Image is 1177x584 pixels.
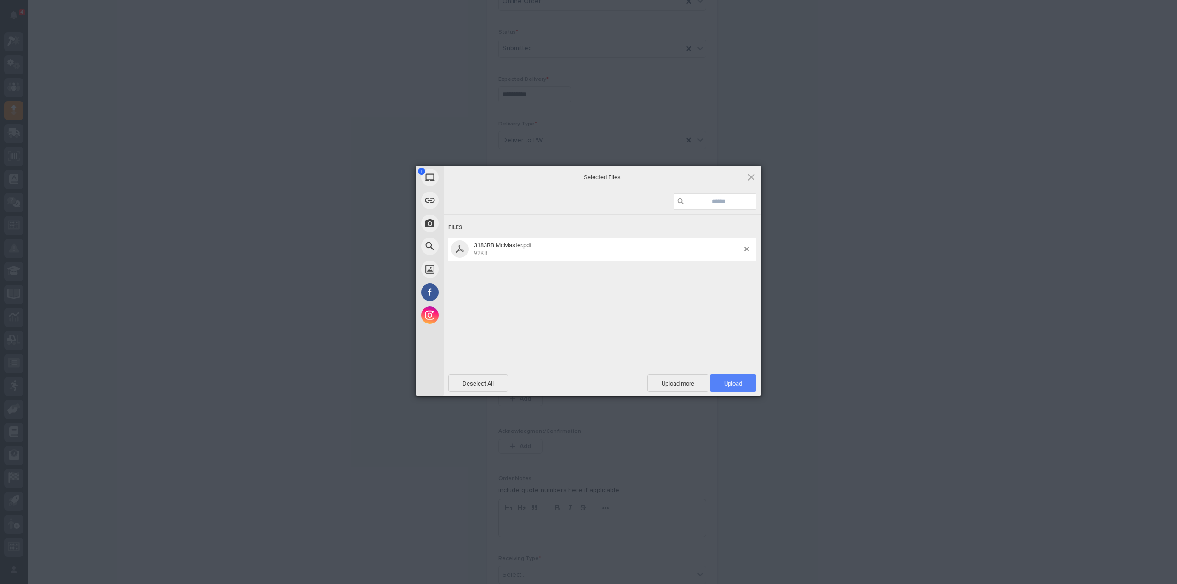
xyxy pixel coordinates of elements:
[416,258,526,281] div: Unsplash
[416,235,526,258] div: Web Search
[416,304,526,327] div: Instagram
[471,242,744,257] span: 3183RB McMaster.pdf
[416,281,526,304] div: Facebook
[416,166,526,189] div: My Device
[746,172,756,182] span: Click here or hit ESC to close picker
[416,212,526,235] div: Take Photo
[448,219,756,236] div: Files
[474,242,532,249] span: 3183RB McMaster.pdf
[710,374,756,392] span: Upload
[474,250,487,256] span: 92KB
[724,380,742,387] span: Upload
[416,189,526,212] div: Link (URL)
[510,173,694,181] span: Selected Files
[448,374,508,392] span: Deselect All
[647,374,708,392] span: Upload more
[418,168,425,175] span: 1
